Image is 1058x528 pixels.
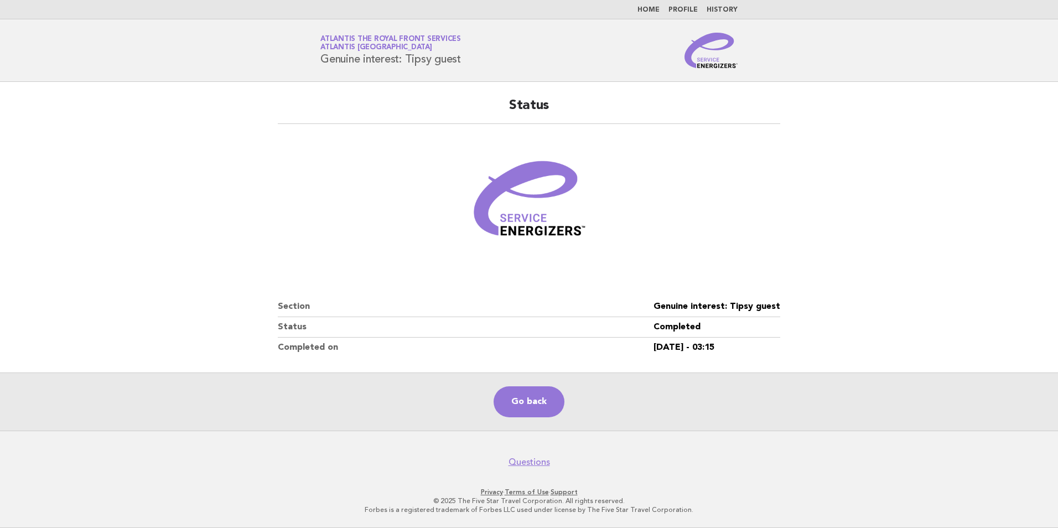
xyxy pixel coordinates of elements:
a: Go back [494,386,564,417]
img: Service Energizers [684,33,738,68]
dd: Completed [654,317,780,338]
a: Terms of Use [505,488,549,496]
p: · · [190,488,868,496]
span: Atlantis [GEOGRAPHIC_DATA] [320,44,432,51]
a: Profile [668,7,698,13]
a: Privacy [481,488,503,496]
dd: [DATE] - 03:15 [654,338,780,358]
dt: Section [278,297,654,317]
a: Questions [509,457,550,468]
dt: Status [278,317,654,338]
p: © 2025 The Five Star Travel Corporation. All rights reserved. [190,496,868,505]
a: Home [637,7,660,13]
h1: Genuine interest: Tipsy guest [320,36,461,65]
a: History [707,7,738,13]
img: Verified [463,137,595,270]
a: Support [551,488,578,496]
p: Forbes is a registered trademark of Forbes LLC used under license by The Five Star Travel Corpora... [190,505,868,514]
a: Atlantis The Royal Front ServicesAtlantis [GEOGRAPHIC_DATA] [320,35,461,51]
dt: Completed on [278,338,654,358]
h2: Status [278,97,780,124]
dd: Genuine interest: Tipsy guest [654,297,780,317]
